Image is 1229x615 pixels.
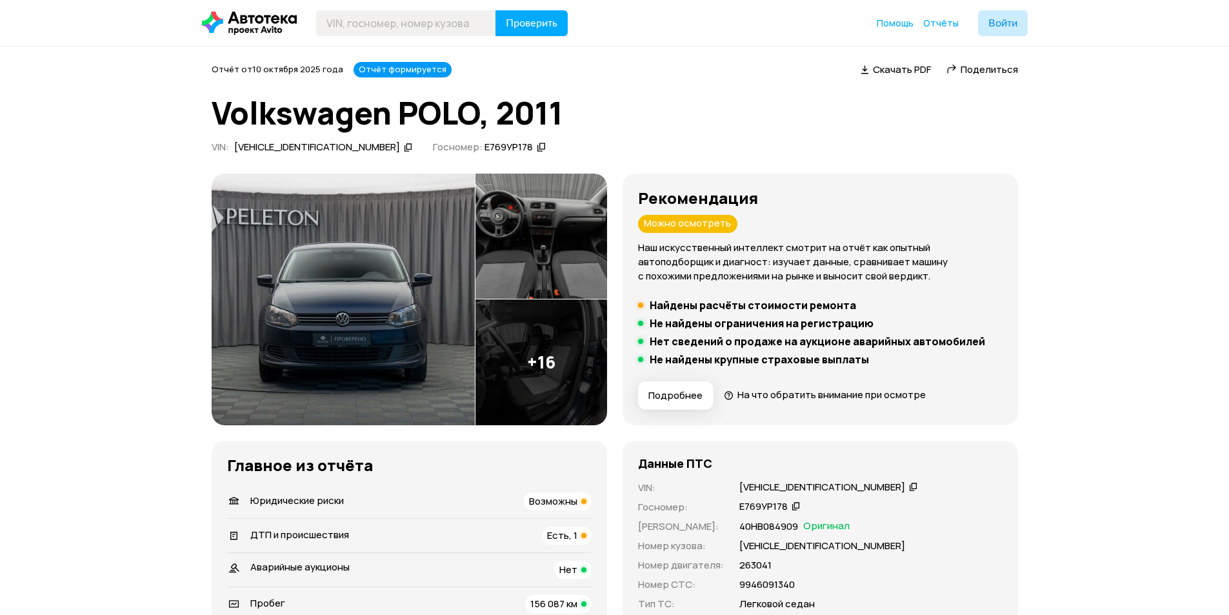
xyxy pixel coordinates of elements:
p: 263041 [739,558,772,572]
a: Помощь [877,17,914,30]
span: Отчёт от 10 октября 2025 года [212,63,343,75]
p: Легковой седан [739,597,815,611]
p: Госномер : [638,500,724,514]
span: Госномер: [433,140,483,154]
a: Скачать PDF [861,63,931,76]
p: Тип ТС : [638,597,724,611]
span: 156 087 км [530,597,577,610]
p: [PERSON_NAME] : [638,519,724,534]
p: Наш искусственный интеллект смотрит на отчёт как опытный автоподборщик и диагност: изучает данные... [638,241,1003,283]
span: Возможны [529,494,577,508]
p: Номер двигателя : [638,558,724,572]
input: VIN, госномер, номер кузова [316,10,496,36]
h5: Не найдены ограничения на регистрацию [650,317,874,330]
div: Можно осмотреть [638,215,737,233]
p: Номер СТС : [638,578,724,592]
span: Скачать PDF [873,63,931,76]
button: Проверить [495,10,568,36]
span: Есть, 1 [547,529,577,542]
h5: Нет сведений о продаже на аукционе аварийных автомобилей [650,335,985,348]
h3: Главное из отчёта [227,456,592,474]
a: Отчёты [923,17,959,30]
button: Войти [978,10,1028,36]
p: [VEHICLE_IDENTIFICATION_NUMBER] [739,539,905,553]
h1: Volkswagen POLO, 2011 [212,96,1018,130]
span: На что обратить внимание при осмотре [737,388,926,401]
span: Аварийные аукционы [250,560,350,574]
h4: Данные ПТС [638,456,712,470]
h3: Рекомендация [638,189,1003,207]
p: VIN : [638,481,724,495]
span: ДТП и происшествия [250,528,349,541]
div: [VEHICLE_IDENTIFICATION_NUMBER] [739,481,905,494]
button: Подробнее [638,381,714,410]
span: Поделиться [961,63,1018,76]
div: Е769УР178 [485,141,533,154]
div: [VEHICLE_IDENTIFICATION_NUMBER] [234,141,400,154]
span: Отчёты [923,17,959,29]
p: 9946091340 [739,578,795,592]
p: Номер кузова : [638,539,724,553]
a: Поделиться [946,63,1018,76]
span: VIN : [212,140,229,154]
span: Пробег [250,596,285,610]
a: На что обратить внимание при осмотре [724,388,926,401]
div: Отчёт формируется [354,62,452,77]
span: Войти [988,18,1017,28]
h5: Найдены расчёты стоимости ремонта [650,299,856,312]
span: Оригинал [803,519,850,534]
span: Подробнее [648,389,703,402]
span: Юридические риски [250,494,344,507]
h5: Не найдены крупные страховые выплаты [650,353,869,366]
span: Проверить [506,18,557,28]
p: 40НВ084909 [739,519,798,534]
span: Нет [559,563,577,576]
div: Е769УР178 [739,500,788,514]
span: Помощь [877,17,914,29]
